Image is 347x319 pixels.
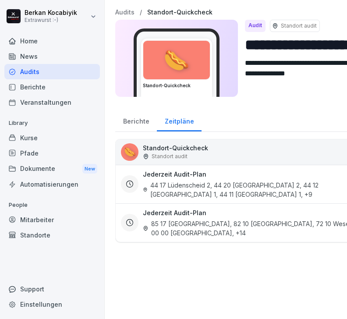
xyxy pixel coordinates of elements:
[4,64,100,79] a: Audits
[140,9,142,16] p: /
[143,143,208,152] p: Standort-Quickcheck
[4,161,100,177] div: Dokumente
[4,161,100,177] a: DokumenteNew
[25,17,77,23] p: Extrawurst :-)
[4,79,100,95] a: Berichte
[245,20,266,32] div: Audit
[4,130,100,145] a: Kurse
[4,145,100,161] a: Pfade
[152,152,188,160] p: Standort audit
[115,109,157,131] a: Berichte
[4,227,100,243] a: Standorte
[143,170,206,179] h3: Jederzeit Audit-Plan
[4,281,100,297] div: Support
[4,95,100,110] a: Veranstaltungen
[4,212,100,227] a: Mitarbeiter
[4,33,100,49] a: Home
[143,208,206,217] h3: Jederzeit Audit-Plan
[4,297,100,312] a: Einstellungen
[4,198,100,212] p: People
[115,9,135,16] a: Audits
[82,164,97,174] div: New
[4,116,100,130] p: Library
[4,49,100,64] a: News
[143,82,210,89] h3: Standort-Quickcheck
[143,41,210,79] div: 🌭
[4,177,100,192] a: Automatisierungen
[281,22,317,30] p: Standort audit
[25,9,77,17] p: Berkan Kocabiyik
[121,143,138,161] div: 🌭
[147,9,212,16] a: Standort-Quickcheck
[157,109,202,131] a: Zeitpläne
